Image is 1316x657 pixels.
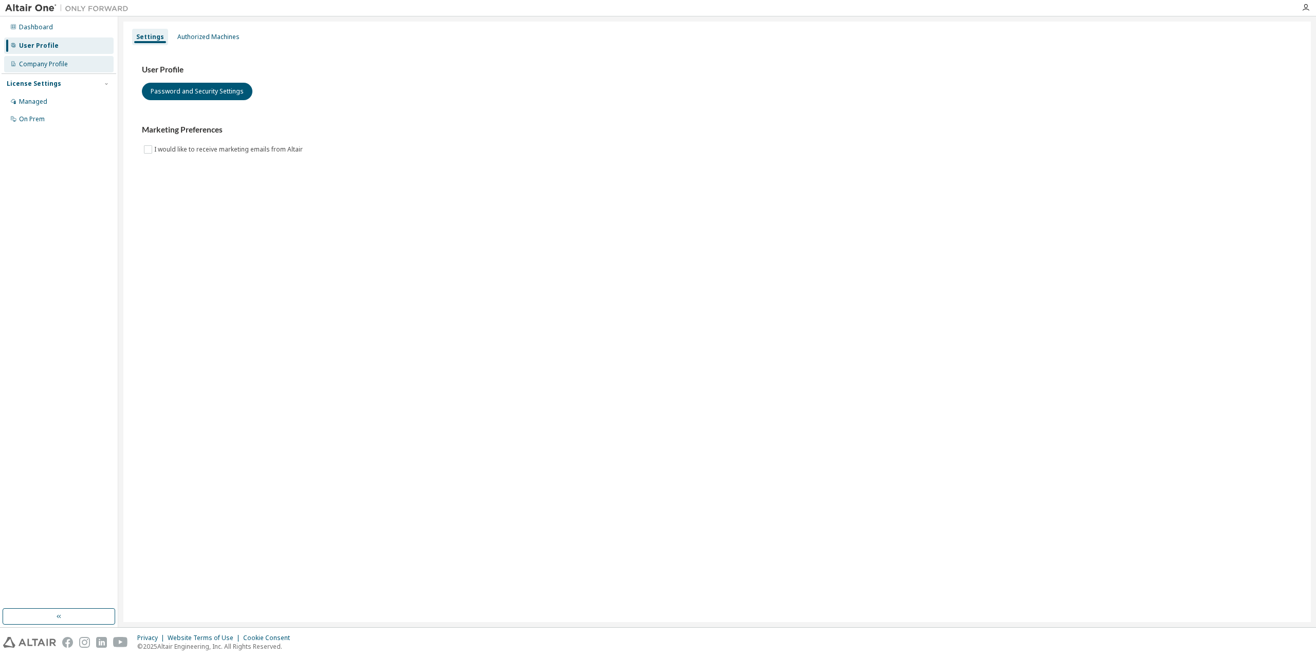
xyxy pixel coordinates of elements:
[137,642,296,651] p: © 2025 Altair Engineering, Inc. All Rights Reserved.
[154,143,305,156] label: I would like to receive marketing emails from Altair
[79,637,90,648] img: instagram.svg
[19,42,59,50] div: User Profile
[177,33,240,41] div: Authorized Machines
[142,125,1292,135] h3: Marketing Preferences
[5,3,134,13] img: Altair One
[96,637,107,648] img: linkedin.svg
[142,65,1292,75] h3: User Profile
[113,637,128,648] img: youtube.svg
[142,83,252,100] button: Password and Security Settings
[168,634,243,642] div: Website Terms of Use
[19,115,45,123] div: On Prem
[19,23,53,31] div: Dashboard
[7,80,61,88] div: License Settings
[137,634,168,642] div: Privacy
[243,634,296,642] div: Cookie Consent
[3,637,56,648] img: altair_logo.svg
[19,60,68,68] div: Company Profile
[62,637,73,648] img: facebook.svg
[136,33,164,41] div: Settings
[19,98,47,106] div: Managed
